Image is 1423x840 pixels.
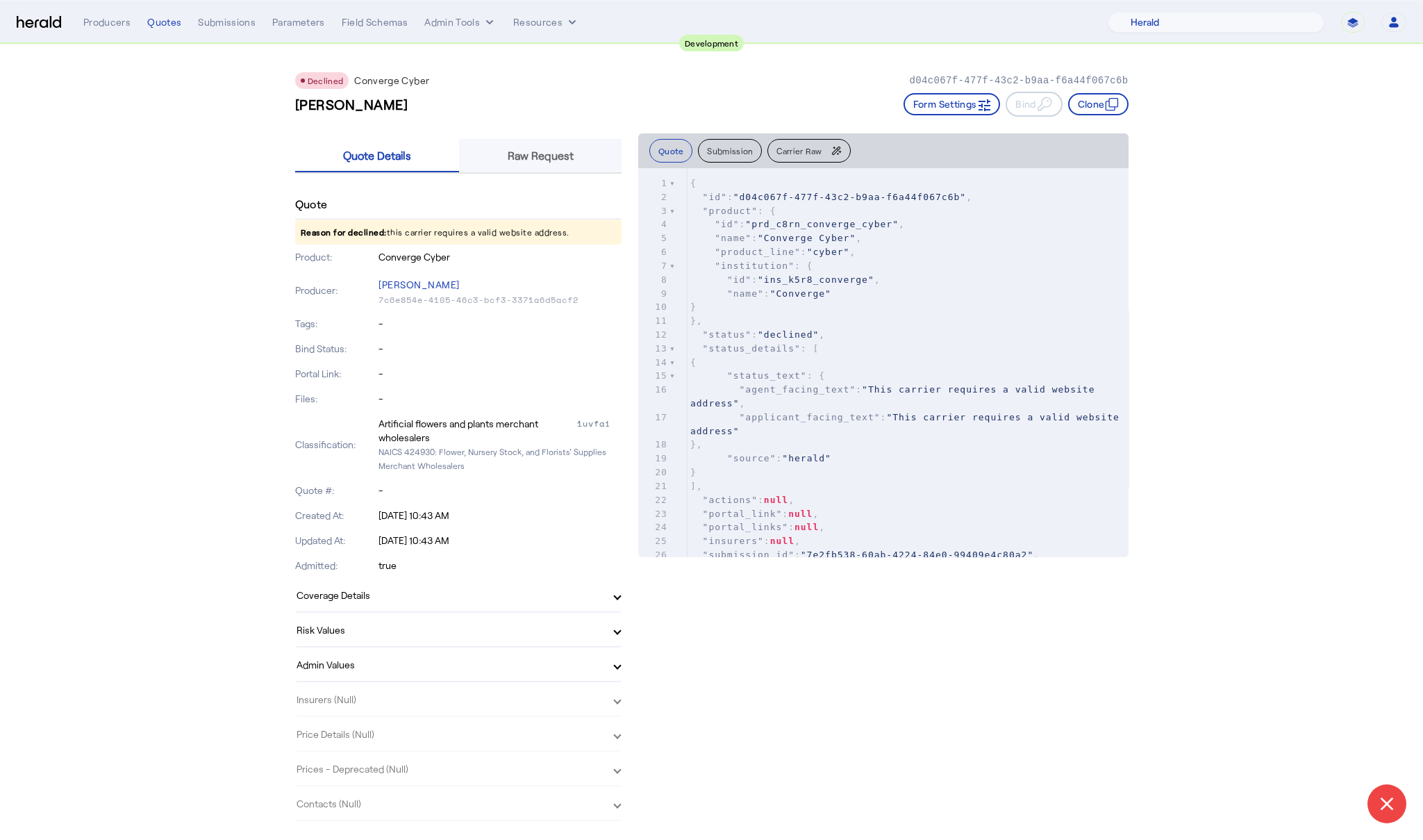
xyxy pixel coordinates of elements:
p: Created At: [295,509,376,522]
span: "id" [727,274,751,285]
span: : { [690,370,825,381]
mat-panel-title: Admin Values [297,657,604,672]
span: : { [690,206,776,216]
span: : , [690,219,905,229]
div: 24 [638,520,669,534]
p: Portal Link: [295,367,376,381]
span: "status_text" [727,370,807,381]
span: "product_line" [715,247,801,257]
div: 19 [638,452,669,466]
span: "prd_c8rn_converge_cyber" [745,219,899,229]
span: Quote Details [343,150,411,161]
p: NAICS 424930: Flower, Nursery Stock, and Florists' Supplies Merchant Wholesalers [378,445,622,472]
span: : [690,453,831,463]
div: 25 [638,534,669,548]
span: "Converge" [770,288,831,299]
div: 9 [638,287,669,301]
span: : [690,288,831,299]
span: "status_details" [703,343,801,354]
div: 17 [638,411,669,425]
span: "ins_k5r8_converge" [758,274,874,285]
span: "agent_facing_text" [740,384,856,395]
div: 3 [638,204,669,218]
p: - [378,392,622,406]
span: : , [690,384,1101,409]
span: "Converge Cyber" [758,233,856,243]
span: "name" [715,233,751,243]
mat-expansion-panel-header: Coverage Details [295,578,622,611]
span: : , [690,329,825,340]
span: : , [690,274,881,285]
span: null [788,509,813,519]
div: Artificial flowers and plants merchant wholesalers [378,417,574,445]
span: "7e2fb538-60ab-4224-84e0-99409e4c80a2" [801,550,1033,560]
p: Admitted: [295,559,376,573]
span: "name" [727,288,764,299]
span: : , [690,192,972,202]
div: 22 [638,493,669,507]
span: : , [690,495,794,505]
div: 5 [638,231,669,245]
span: "actions" [703,495,758,505]
div: 11 [638,314,669,328]
div: 23 [638,507,669,521]
div: 16 [638,383,669,397]
span: Raw Request [508,150,574,161]
p: this carrier requires a valid website address. [295,220,622,245]
p: Producer: [295,283,376,297]
p: d04c067f-477f-43c2-b9aa-f6a44f067c6b [909,74,1128,88]
div: 10 [638,300,669,314]
div: 26 [638,548,669,562]
p: - [378,342,622,356]
div: 21 [638,479,669,493]
p: Tags: [295,317,376,331]
div: 6 [638,245,669,259]
span: Reason for declined: [301,227,387,237]
span: : , [690,247,856,257]
h3: [PERSON_NAME] [295,94,408,114]
span: Declined [308,76,344,85]
span: "institution" [715,261,794,271]
div: 12 [638,328,669,342]
span: "applicant_facing_text" [740,412,881,422]
herald-code-block: quote [638,168,1129,557]
span: : , [690,536,801,546]
div: Field Schemas [342,15,408,29]
span: "This carrier requires a valid website address" [690,412,1126,436]
span: "insurers" [703,536,764,546]
div: Quotes [147,15,181,29]
span: { [690,178,697,188]
p: Quote #: [295,484,376,497]
div: 4 [638,217,669,231]
span: "source" [727,453,776,463]
p: - [378,367,622,381]
p: Converge Cyber [354,74,429,88]
div: Parameters [272,15,325,29]
span: "submission_id" [703,550,794,560]
span: : [690,412,1126,436]
button: internal dropdown menu [424,15,497,29]
p: [PERSON_NAME] [378,275,622,295]
span: null [794,522,819,532]
p: 7c6e854e-4105-46c3-bcf3-3371a6d5acf2 [378,295,622,306]
span: }, [690,315,703,326]
div: 15 [638,369,669,383]
p: Classification: [295,438,376,452]
span: "id" [715,219,739,229]
div: Submissions [198,15,256,29]
mat-expansion-panel-header: Risk Values [295,613,622,646]
div: 13 [638,342,669,356]
p: Updated At: [295,534,376,547]
span: : { [690,261,813,271]
span: : , [690,509,819,519]
p: Files: [295,392,376,406]
button: Submission [698,139,762,163]
span: Carrier Raw [776,147,822,155]
p: true [378,559,622,573]
span: : , [690,522,825,532]
mat-panel-title: Coverage Details [297,588,604,602]
button: Clone [1068,93,1129,115]
div: 7 [638,259,669,273]
span: } [690,302,697,312]
button: Resources dropdown menu [513,15,579,29]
